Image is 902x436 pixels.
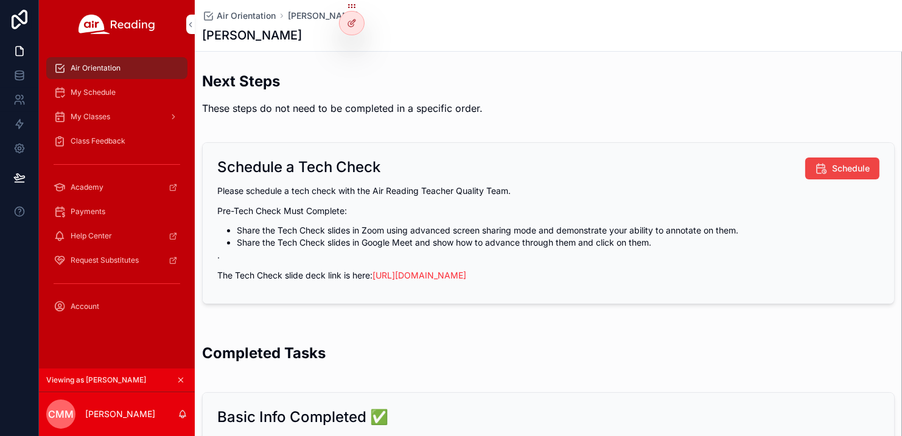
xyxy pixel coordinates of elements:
[71,136,125,146] span: Class Feedback
[202,71,483,91] h2: Next Steps
[46,249,187,271] a: Request Substitutes
[202,343,326,363] h2: Completed Tasks
[39,49,195,333] div: scrollable content
[372,270,466,280] a: [URL][DOMAIN_NAME]
[46,375,146,385] span: Viewing as [PERSON_NAME]
[202,27,302,44] h1: [PERSON_NAME]
[832,162,870,175] span: Schedule
[217,249,879,261] p: .
[71,88,116,97] span: My Schedule
[202,101,483,116] p: These steps do not need to be completed in a specific order.
[46,57,187,79] a: Air Orientation
[46,201,187,223] a: Payments
[71,207,105,216] span: Payments
[217,204,879,217] p: Pre-Tech Check Must Complete:
[46,176,187,198] a: Academy
[288,10,358,22] a: [PERSON_NAME]
[71,231,112,241] span: Help Center
[46,225,187,247] a: Help Center
[71,112,110,122] span: My Classes
[237,224,879,237] li: Share the Tech Check slides in Zoom using advanced screen sharing mode and demonstrate your abili...
[79,15,155,34] img: App logo
[71,63,121,73] span: Air Orientation
[217,157,380,177] h2: Schedule a Tech Check
[71,255,139,265] span: Request Substitutes
[46,130,187,152] a: Class Feedback
[217,10,276,22] span: Air Orientation
[71,302,99,311] span: Account
[46,81,187,103] a: My Schedule
[202,10,276,22] a: Air Orientation
[85,408,155,420] p: [PERSON_NAME]
[805,157,879,179] button: Schedule
[46,106,187,128] a: My Classes
[237,237,879,249] li: Share the Tech Check slides in Google Meet and show how to advance through them and click on them.
[48,407,74,421] span: CMM
[217,269,879,282] p: The Tech Check slide deck link is here:
[46,296,187,317] a: Account
[217,184,879,197] p: Please schedule a tech check with the Air Reading Teacher Quality Team.
[217,407,388,427] h2: Basic Info Completed ✅
[71,182,103,192] span: Academy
